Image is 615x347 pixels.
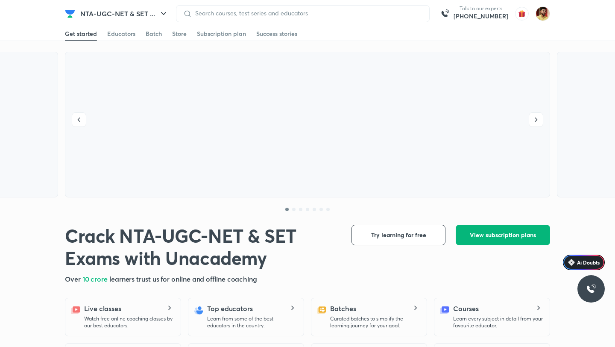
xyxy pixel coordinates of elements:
h5: Courses [453,303,478,314]
span: learners trust us for online and offline coaching [109,274,257,283]
div: Get started [65,29,97,38]
img: call-us [436,5,454,22]
span: 10 crore [82,274,109,283]
a: [PHONE_NUMBER] [454,12,508,21]
img: Company Logo [65,9,75,19]
a: Ai Doubts [563,255,605,270]
a: Get started [65,27,97,41]
button: NTA-UGC-NET & SET ... [75,5,174,22]
span: Ai Doubts [577,259,600,266]
h5: Live classes [84,303,121,314]
a: Store [172,27,187,41]
h1: Crack NTA-UGC-NET & SET Exams with Unacademy [65,225,338,269]
p: Learn every subject in detail from your favourite educator. [453,315,543,329]
div: Store [172,29,187,38]
a: Success stories [256,27,297,41]
h5: Top educators [207,303,253,314]
p: Curated batches to simplify the learning journey for your goal. [330,315,420,329]
button: View subscription plans [456,225,550,245]
a: Subscription plan [197,27,246,41]
h5: Batches [330,303,356,314]
div: Educators [107,29,135,38]
div: Batch [146,29,162,38]
p: Learn from some of the best educators in the country. [207,315,297,329]
img: Icon [568,259,575,266]
a: Educators [107,27,135,41]
img: Abdul Razik [536,6,550,21]
img: ttu [586,284,596,294]
p: Watch free online coaching classes by our best educators. [84,315,174,329]
span: Over [65,274,82,283]
span: Try learning for free [371,231,426,239]
div: Subscription plan [197,29,246,38]
button: Try learning for free [351,225,445,245]
span: View subscription plans [470,231,536,239]
img: avatar [515,7,529,21]
p: Talk to our experts [454,5,508,12]
div: Success stories [256,29,297,38]
a: Batch [146,27,162,41]
input: Search courses, test series and educators [192,10,422,17]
